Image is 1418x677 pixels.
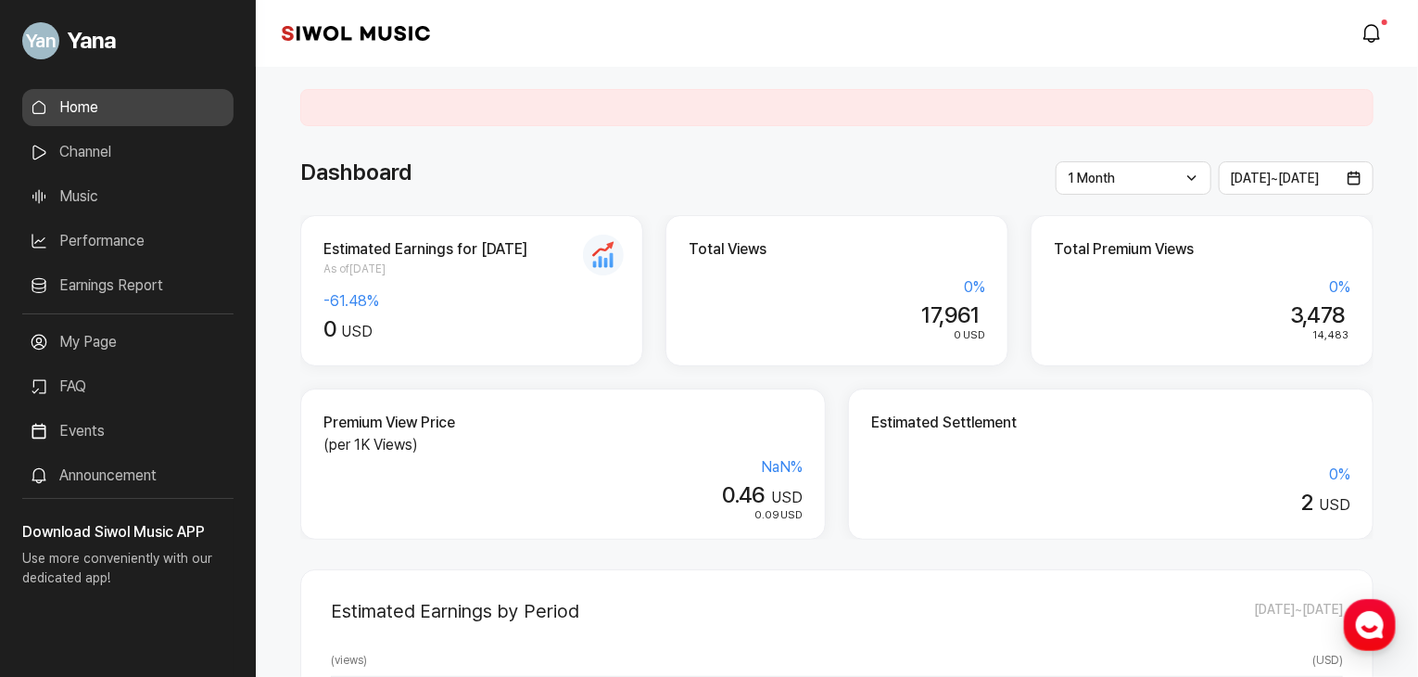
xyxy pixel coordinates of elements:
h2: Estimated Settlement [871,412,1350,434]
h1: Dashboard [300,156,411,189]
span: Yana [67,24,116,57]
a: Events [22,413,234,450]
div: USD [323,316,620,343]
h2: Total Premium Views [1054,238,1350,261]
a: Go to My Profile [22,15,234,67]
button: [DATE]~[DATE] [1219,161,1374,195]
h2: Estimated Earnings for [DATE] [323,238,620,261]
p: Use more conveniently with our dedicated app! [22,543,234,603]
div: 0 % [1054,276,1350,299]
span: [DATE] ~ [DATE] [1231,171,1320,185]
a: Settings [239,523,356,569]
div: -61.48 % [323,290,620,313]
div: 0 % [871,464,1350,486]
h3: Download Siwol Music APP [22,521,234,543]
span: 0.09 [754,508,779,521]
span: 0 [955,328,962,341]
div: USD [323,482,803,509]
a: FAQ [22,368,234,405]
div: USD [689,327,985,344]
a: Music [22,178,234,215]
span: 2 [1302,489,1313,516]
span: 17,961 [922,301,980,328]
span: 0.46 [722,481,766,508]
div: 0 % [689,276,985,299]
a: Home [6,523,122,569]
span: Messages [154,552,209,567]
div: USD [871,490,1350,517]
span: 3,478 [1290,301,1345,328]
span: ( views ) [331,652,367,669]
div: USD [323,507,803,524]
a: Earnings Report [22,267,234,304]
span: As of [DATE] [323,261,620,277]
a: Performance [22,223,234,260]
a: Announcement [22,457,234,494]
a: modal.notifications [1355,15,1392,52]
a: Channel [22,134,234,171]
span: 14,483 [1313,328,1349,341]
a: Messages [122,523,239,569]
h2: Total Views [689,238,985,261]
span: 0 [323,315,336,342]
a: My Page [22,324,234,361]
span: 1 Month [1068,171,1115,185]
p: (per 1K Views) [323,434,803,456]
span: [DATE] ~ [DATE] [1254,600,1343,622]
a: Home [22,89,234,126]
div: NaN % [323,456,803,479]
h2: Estimated Earnings by Period [331,600,579,622]
span: Home [47,551,80,566]
h2: Premium View Price [323,412,803,434]
span: Settings [274,551,320,566]
span: ( USD ) [1312,652,1343,669]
